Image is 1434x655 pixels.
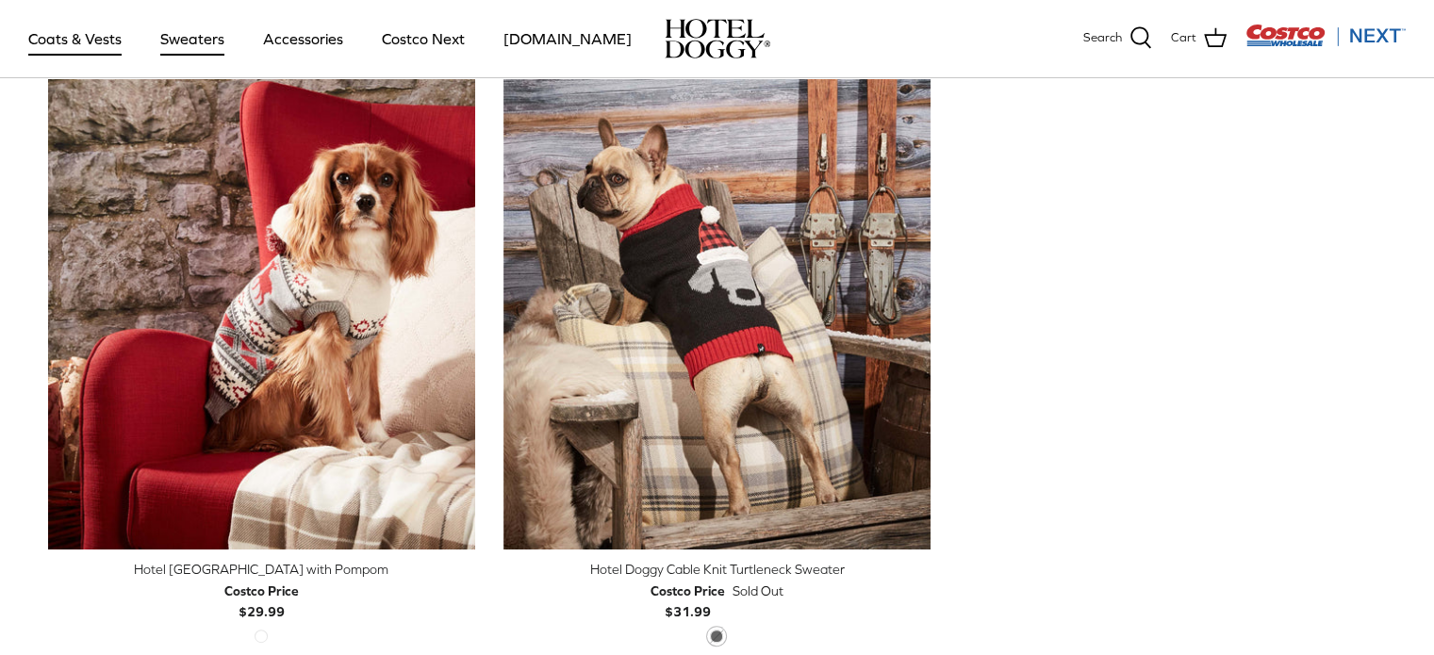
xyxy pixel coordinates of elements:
[503,559,931,622] a: Hotel Doggy Cable Knit Turtleneck Sweater Costco Price$31.99 Sold Out
[503,559,931,580] div: Hotel Doggy Cable Knit Turtleneck Sweater
[1171,26,1227,51] a: Cart
[1171,28,1196,48] span: Cart
[246,7,360,71] a: Accessories
[486,7,649,71] a: [DOMAIN_NAME]
[651,581,725,601] div: Costco Price
[1245,36,1406,50] a: Visit Costco Next
[665,19,770,58] img: hoteldoggycom
[665,19,770,58] a: hoteldoggy.com hoteldoggycom
[733,581,783,601] span: Sold Out
[224,581,299,601] div: Costco Price
[48,559,475,580] div: Hotel [GEOGRAPHIC_DATA] with Pompom
[365,7,482,71] a: Costco Next
[503,16,931,550] a: Hotel Doggy Cable Knit Turtleneck Sweater
[48,559,475,622] a: Hotel [GEOGRAPHIC_DATA] with Pompom Costco Price$29.99
[1245,24,1406,47] img: Costco Next
[48,16,475,550] a: Hotel Doggy Fair Isle Sweater with Pompom
[11,7,139,71] a: Coats & Vests
[143,7,241,71] a: Sweaters
[224,581,299,619] b: $29.99
[1083,28,1122,48] span: Search
[1083,26,1152,51] a: Search
[651,581,725,619] b: $31.99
